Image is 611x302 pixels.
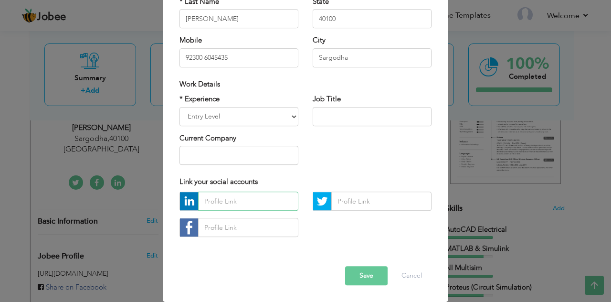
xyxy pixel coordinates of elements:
[198,192,298,211] input: Profile Link
[179,177,258,186] span: Link your social accounts
[179,133,236,143] label: Current Company
[313,193,331,211] img: Twitter
[179,35,202,45] label: Mobile
[313,35,326,45] label: City
[331,192,432,211] input: Profile Link
[345,267,388,286] button: Save
[180,193,198,211] img: linkedin
[198,218,298,237] input: Profile Link
[179,79,220,89] span: Work Details
[180,219,198,237] img: facebook
[392,267,432,286] button: Cancel
[179,94,220,104] label: * Experience
[313,94,341,104] label: Job Title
